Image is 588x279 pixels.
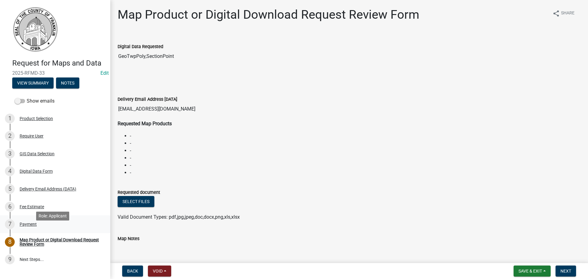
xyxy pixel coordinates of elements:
label: Digital Data Requested [118,45,163,49]
div: 5 [5,184,15,194]
li: - [130,147,581,154]
div: 7 [5,219,15,229]
button: Select files [118,196,154,207]
li: - [130,154,581,162]
li: - [130,140,581,147]
span: Save & Exit [518,269,542,273]
div: Fee Estimate [20,205,44,209]
li: - [130,162,581,169]
span: Void [153,269,163,273]
label: Map Notes [118,237,139,241]
label: Delivery Email Address [DATA] [118,97,177,102]
div: Product Selection [20,116,53,121]
strong: Requested Map Products [118,121,172,126]
li: - [130,132,581,140]
div: Delivery Email Address (DATA) [20,187,76,191]
button: Next [556,266,576,277]
h4: Request for Maps and Data [12,59,105,68]
wm-modal-confirm: Edit Application Number [100,70,109,76]
h1: Map Product or Digital Download Request Review Form [118,7,419,22]
li: - [130,169,581,176]
button: Back [122,266,143,277]
button: Save & Exit [514,266,551,277]
div: Role: Applicant [36,212,69,221]
div: 8 [5,237,15,247]
button: View Summary [12,77,54,89]
div: 9 [5,254,15,264]
img: Franklin County, Iowa [12,6,58,52]
span: 2025-RFMD-33 [12,70,98,76]
span: Valid Document Types: pdf,jpg,jpeg,doc,docx,png,xls,xlsx [118,214,240,220]
div: GIS Data Selection [20,152,55,156]
div: 3 [5,149,15,159]
button: Notes [56,77,79,89]
button: Void [148,266,171,277]
div: 1 [5,114,15,123]
div: Digital Data Form [20,169,53,173]
wm-modal-confirm: Notes [56,81,79,86]
label: Show emails [15,97,55,105]
span: Share [561,10,575,17]
span: Next [560,269,571,273]
i: share [552,10,560,17]
div: 4 [5,166,15,176]
div: Require User [20,134,43,138]
div: 2 [5,131,15,141]
label: Requested document [118,190,160,195]
div: Payment [20,222,37,226]
a: Edit [100,70,109,76]
span: Back [127,269,138,273]
div: Map Product or Digital Download Request Review Form [20,238,100,246]
button: shareShare [548,7,579,19]
wm-modal-confirm: Summary [12,81,54,86]
div: 6 [5,202,15,212]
